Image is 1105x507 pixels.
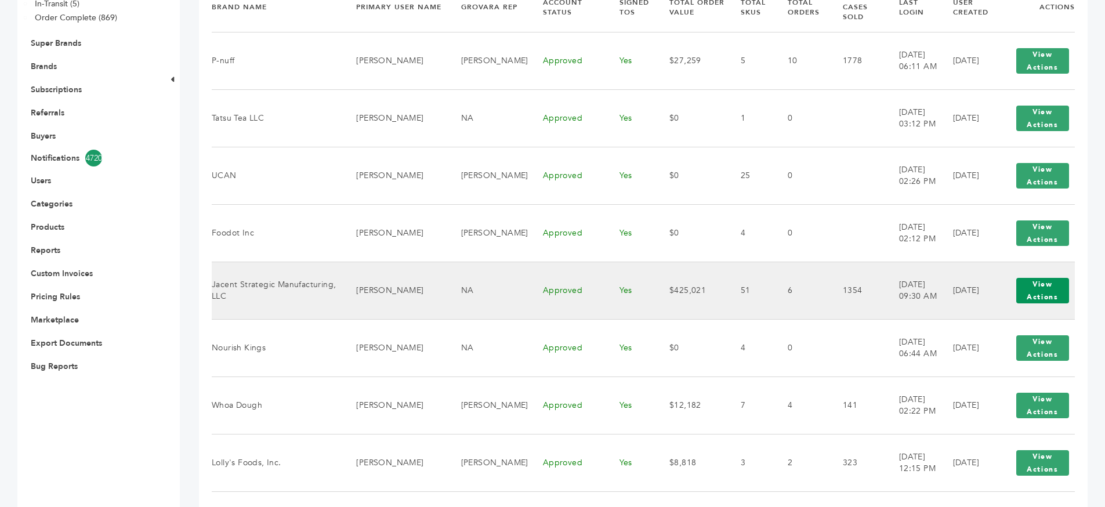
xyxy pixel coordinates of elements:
td: Jacent Strategic Manufacturing, LLC [212,262,342,319]
td: 51 [726,262,773,319]
td: [PERSON_NAME] [342,262,446,319]
td: [DATE] [939,32,996,89]
a: Super Brands [31,38,81,49]
td: Whoa Dough [212,376,342,434]
td: $0 [655,204,726,262]
td: Yes [605,32,655,89]
td: [PERSON_NAME] [342,89,446,147]
a: Marketplace [31,314,79,325]
button: View Actions [1016,393,1069,418]
button: View Actions [1016,335,1069,361]
a: Subscriptions [31,84,82,95]
a: Products [31,222,64,233]
td: [DATE] [939,204,996,262]
td: Yes [605,319,655,376]
td: [DATE] 06:44 AM [885,319,939,376]
td: UCAN [212,147,342,204]
td: Approved [528,89,605,147]
td: $0 [655,319,726,376]
td: 6 [773,262,829,319]
a: Export Documents [31,338,102,349]
td: Approved [528,319,605,376]
td: 323 [828,434,885,491]
a: Custom Invoices [31,268,93,279]
td: [DATE] [939,262,996,319]
td: 4 [773,376,829,434]
td: $425,021 [655,262,726,319]
td: P-nuff [212,32,342,89]
td: 1354 [828,262,885,319]
td: [DATE] 03:12 PM [885,89,939,147]
td: $12,182 [655,376,726,434]
td: [PERSON_NAME] [447,204,528,262]
td: [PERSON_NAME] [342,376,446,434]
td: Yes [605,434,655,491]
td: [PERSON_NAME] [447,434,528,491]
td: [DATE] [939,319,996,376]
td: 3 [726,434,773,491]
td: Approved [528,434,605,491]
td: [PERSON_NAME] [342,319,446,376]
td: $0 [655,147,726,204]
a: Categories [31,198,73,209]
td: [DATE] 02:22 PM [885,376,939,434]
td: [DATE] 12:15 PM [885,434,939,491]
td: 0 [773,89,829,147]
td: Nourish Kings [212,319,342,376]
td: $27,259 [655,32,726,89]
td: 0 [773,147,829,204]
a: Pricing Rules [31,291,80,302]
a: Bug Reports [31,361,78,372]
td: NA [447,262,528,319]
td: Lolly's Foods, Inc. [212,434,342,491]
td: $8,818 [655,434,726,491]
td: Approved [528,262,605,319]
td: [DATE] 09:30 AM [885,262,939,319]
td: 7 [726,376,773,434]
td: Yes [605,204,655,262]
button: View Actions [1016,106,1069,131]
td: [PERSON_NAME] [447,376,528,434]
span: 4720 [85,150,102,166]
td: [DATE] [939,147,996,204]
a: Notifications4720 [31,150,149,166]
td: Yes [605,262,655,319]
td: NA [447,89,528,147]
td: 2 [773,434,829,491]
td: Approved [528,32,605,89]
td: [DATE] 02:26 PM [885,147,939,204]
td: [PERSON_NAME] [342,32,446,89]
td: [PERSON_NAME] [342,434,446,491]
td: Approved [528,204,605,262]
td: 1 [726,89,773,147]
td: 141 [828,376,885,434]
td: [DATE] 02:12 PM [885,204,939,262]
td: 5 [726,32,773,89]
td: Approved [528,376,605,434]
td: NA [447,319,528,376]
a: Buyers [31,131,56,142]
td: Yes [605,147,655,204]
td: Yes [605,89,655,147]
a: Reports [31,245,60,256]
td: Approved [528,147,605,204]
td: [PERSON_NAME] [342,147,446,204]
td: [PERSON_NAME] [447,147,528,204]
td: 10 [773,32,829,89]
a: Users [31,175,51,186]
td: 0 [773,319,829,376]
td: Foodot Inc [212,204,342,262]
td: [PERSON_NAME] [342,204,446,262]
a: Order Complete (869) [35,12,117,23]
td: [PERSON_NAME] [447,32,528,89]
td: Tatsu Tea LLC [212,89,342,147]
td: $0 [655,89,726,147]
td: [DATE] [939,434,996,491]
td: 4 [726,319,773,376]
td: Yes [605,376,655,434]
td: 1778 [828,32,885,89]
td: [DATE] [939,89,996,147]
button: View Actions [1016,220,1069,246]
td: 25 [726,147,773,204]
td: [DATE] 06:11 AM [885,32,939,89]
